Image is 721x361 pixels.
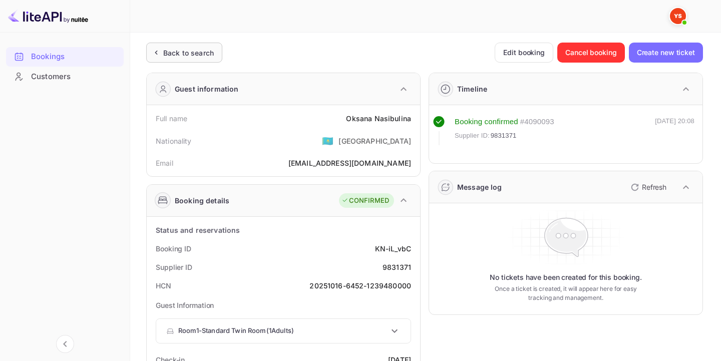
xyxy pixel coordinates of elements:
[455,131,490,141] span: Supplier ID:
[629,43,703,63] button: Create new ticket
[383,262,411,272] div: 9831371
[346,113,411,124] div: Oksana Nasibulina
[520,116,554,128] div: # 4090093
[670,8,686,24] img: Yandex Support
[457,182,502,192] div: Message log
[322,132,333,150] span: United States
[493,284,639,302] p: Once a ticket is created, it will appear here for easy tracking and management.
[175,84,239,94] div: Guest information
[163,48,214,58] div: Back to search
[156,262,192,272] div: Supplier ID
[6,47,124,66] a: Bookings
[457,84,487,94] div: Timeline
[156,243,191,254] div: Booking ID
[31,51,119,63] div: Bookings
[156,136,192,146] div: Nationality
[156,300,411,310] p: Guest Information
[375,243,411,254] div: KN-iL_vbC
[8,8,88,24] img: LiteAPI logo
[175,195,229,206] div: Booking details
[490,272,642,282] p: No tickets have been created for this booking.
[309,280,411,291] div: 20251016-6452-1239480000
[642,182,666,192] p: Refresh
[156,280,171,291] div: HCN
[655,116,694,145] div: [DATE] 20:08
[6,47,124,67] div: Bookings
[557,43,625,63] button: Cancel booking
[56,335,74,353] button: Collapse navigation
[495,43,553,63] button: Edit booking
[156,113,187,124] div: Full name
[31,71,119,83] div: Customers
[341,196,389,206] div: CONFIRMED
[625,179,670,195] button: Refresh
[338,136,411,146] div: [GEOGRAPHIC_DATA]
[6,67,124,86] a: Customers
[156,158,173,168] div: Email
[156,225,240,235] div: Status and reservations
[6,67,124,87] div: Customers
[491,131,517,141] span: 9831371
[156,319,411,343] div: Room1-Standard Twin Room(1Adults)
[455,116,518,128] div: Booking confirmed
[178,326,294,336] p: Room 1 - Standard Twin Room ( 1 Adults )
[288,158,411,168] div: [EMAIL_ADDRESS][DOMAIN_NAME]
